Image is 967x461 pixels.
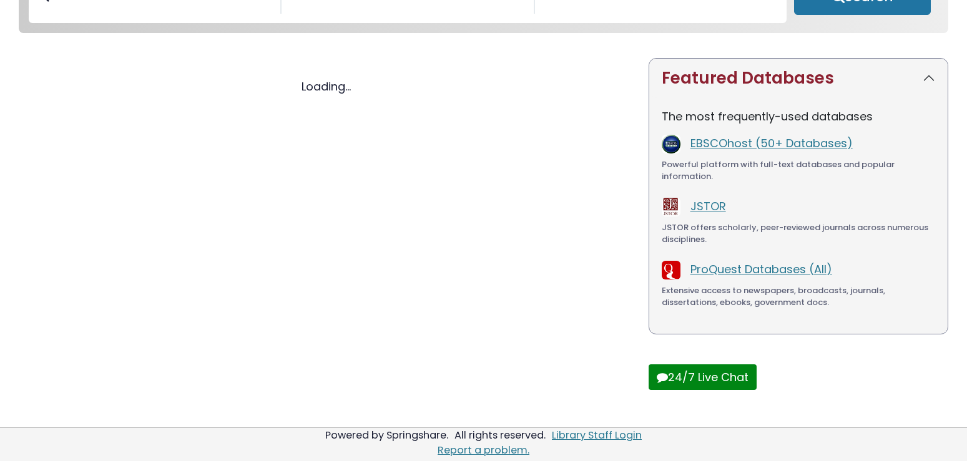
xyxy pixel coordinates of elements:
[690,198,726,214] a: JSTOR
[438,443,529,457] a: Report a problem.
[323,428,450,442] div: Powered by Springshare.
[552,428,642,442] a: Library Staff Login
[662,108,935,125] p: The most frequently-used databases
[662,221,935,246] div: JSTOR offers scholarly, peer-reviewed journals across numerous disciplines.
[662,284,935,309] div: Extensive access to newspapers, broadcasts, journals, dissertations, ebooks, government docs.
[690,261,832,277] a: ProQuest Databases (All)
[19,78,634,95] div: Loading...
[662,158,935,183] div: Powerful platform with full-text databases and popular information.
[649,364,757,390] button: 24/7 Live Chat
[453,428,547,442] div: All rights reserved.
[649,59,948,98] button: Featured Databases
[690,135,853,151] a: EBSCOhost (50+ Databases)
